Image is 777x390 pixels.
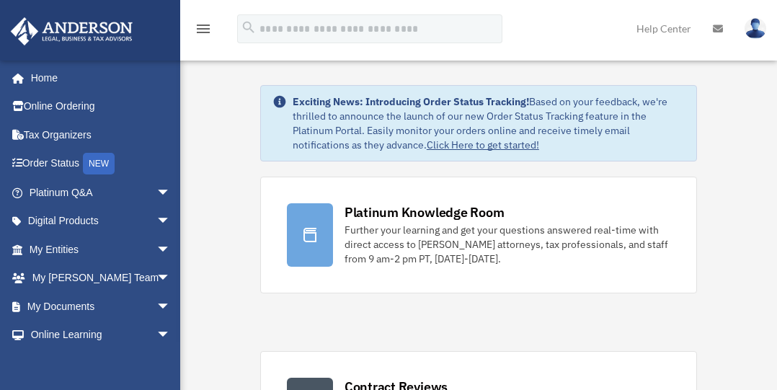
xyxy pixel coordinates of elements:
[156,178,185,208] span: arrow_drop_down
[345,203,505,221] div: Platinum Knowledge Room
[293,94,685,152] div: Based on your feedback, we're thrilled to announce the launch of our new Order Status Tracking fe...
[10,92,192,121] a: Online Ordering
[241,19,257,35] i: search
[345,223,670,266] div: Further your learning and get your questions answered real-time with direct access to [PERSON_NAM...
[195,25,212,37] a: menu
[10,63,185,92] a: Home
[427,138,539,151] a: Click Here to get started!
[156,235,185,265] span: arrow_drop_down
[10,207,192,236] a: Digital Productsarrow_drop_down
[745,18,766,39] img: User Pic
[156,264,185,293] span: arrow_drop_down
[10,292,192,321] a: My Documentsarrow_drop_down
[293,95,529,108] strong: Exciting News: Introducing Order Status Tracking!
[10,264,192,293] a: My [PERSON_NAME] Teamarrow_drop_down
[6,17,137,45] img: Anderson Advisors Platinum Portal
[10,321,192,350] a: Online Learningarrow_drop_down
[260,177,697,293] a: Platinum Knowledge Room Further your learning and get your questions answered real-time with dire...
[10,149,192,179] a: Order StatusNEW
[10,178,192,207] a: Platinum Q&Aarrow_drop_down
[195,20,212,37] i: menu
[156,292,185,322] span: arrow_drop_down
[156,207,185,236] span: arrow_drop_down
[10,235,192,264] a: My Entitiesarrow_drop_down
[10,120,192,149] a: Tax Organizers
[83,153,115,174] div: NEW
[156,321,185,350] span: arrow_drop_down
